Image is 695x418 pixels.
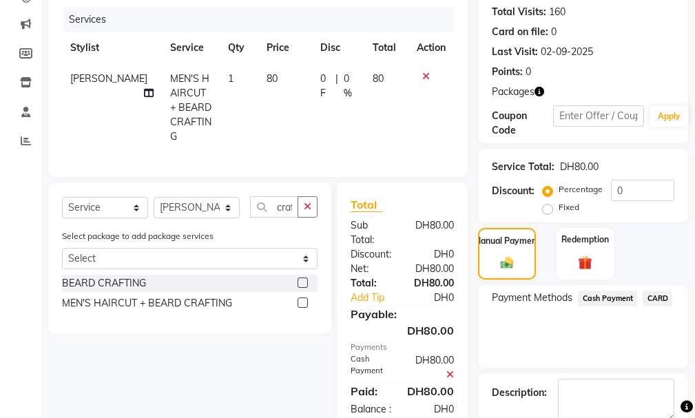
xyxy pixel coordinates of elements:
[258,32,312,63] th: Price
[492,5,546,19] div: Total Visits:
[320,72,331,101] span: 0 F
[340,218,402,247] div: Sub Total:
[541,45,593,59] div: 02-09-2025
[170,72,211,143] span: MEN'S HAIRCUT + BEARD CRAFTING
[408,32,454,63] th: Action
[344,72,356,101] span: 0 %
[413,291,464,305] div: DH0
[340,247,402,262] div: Discount:
[497,255,517,270] img: _cash.svg
[63,7,464,32] div: Services
[402,276,464,291] div: DH80.00
[526,65,531,79] div: 0
[492,65,523,79] div: Points:
[551,25,557,39] div: 0
[650,106,689,127] button: Apply
[492,184,535,198] div: Discount:
[62,32,162,63] th: Stylist
[340,276,402,291] div: Total:
[340,262,402,276] div: Net:
[267,72,278,85] span: 80
[402,402,464,417] div: DH0
[574,254,597,271] img: _gift.svg
[62,296,232,311] div: MEN'S HAIRCUT + BEARD CRAFTING
[250,196,298,218] input: Search or Scan
[492,45,538,59] div: Last Visit:
[578,291,637,306] span: Cash Payment
[559,183,603,196] label: Percentage
[351,198,382,212] span: Total
[373,72,384,85] span: 80
[340,353,402,382] div: Cash Payment
[351,342,454,353] div: Payments
[643,291,672,306] span: CARD
[553,105,644,127] input: Enter Offer / Coupon Code
[402,353,464,382] div: DH80.00
[340,322,464,339] div: DH80.00
[492,25,548,39] div: Card on file:
[62,230,214,242] label: Select package to add package services
[162,32,220,63] th: Service
[474,235,540,247] label: Manual Payment
[397,383,464,399] div: DH80.00
[228,72,234,85] span: 1
[492,386,547,400] div: Description:
[559,201,579,213] label: Fixed
[62,276,146,291] div: BEARD CRAFTING
[549,5,566,19] div: 160
[340,306,464,322] div: Payable:
[561,233,609,246] label: Redemption
[402,262,464,276] div: DH80.00
[312,32,364,63] th: Disc
[492,160,554,174] div: Service Total:
[340,383,397,399] div: Paid:
[340,291,413,305] a: Add Tip
[70,72,147,85] span: [PERSON_NAME]
[560,160,599,174] div: DH80.00
[335,72,338,101] span: |
[220,32,258,63] th: Qty
[340,402,402,417] div: Balance :
[402,247,464,262] div: DH0
[402,218,464,247] div: DH80.00
[492,85,535,99] span: Packages
[492,291,572,305] span: Payment Methods
[492,109,552,138] div: Coupon Code
[364,32,408,63] th: Total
